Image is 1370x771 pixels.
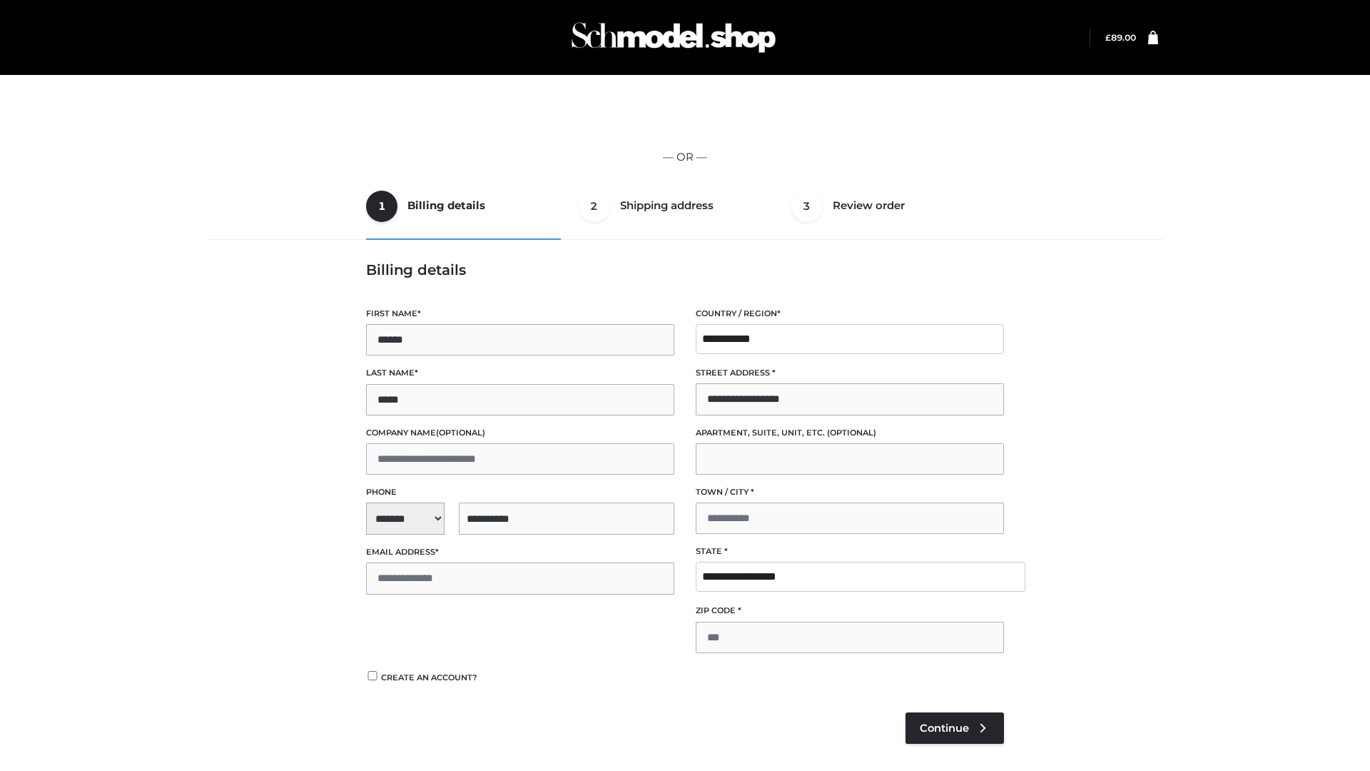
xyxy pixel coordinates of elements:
span: (optional) [436,428,485,438]
label: State [696,545,1004,558]
label: Town / City [696,485,1004,499]
label: Apartment, suite, unit, etc. [696,426,1004,440]
label: First name [366,307,674,321]
img: Schmodel Admin 964 [567,9,781,66]
a: Continue [905,712,1004,744]
label: ZIP Code [696,604,1004,618]
label: Phone [366,485,674,499]
label: Last name [366,366,674,380]
label: Company name [366,426,674,440]
bdi: 89.00 [1105,32,1136,43]
p: — OR — [212,148,1158,166]
label: Email address [366,545,674,559]
span: £ [1105,32,1111,43]
span: (optional) [827,428,876,438]
span: Create an account? [381,672,477,682]
h3: Billing details [366,261,1004,278]
iframe: Secure express checkout frame [209,94,1161,134]
a: £89.00 [1105,32,1136,43]
input: Create an account? [366,671,379,680]
span: Continue [920,722,969,735]
label: Street address [696,366,1004,380]
label: Country / Region [696,307,1004,321]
